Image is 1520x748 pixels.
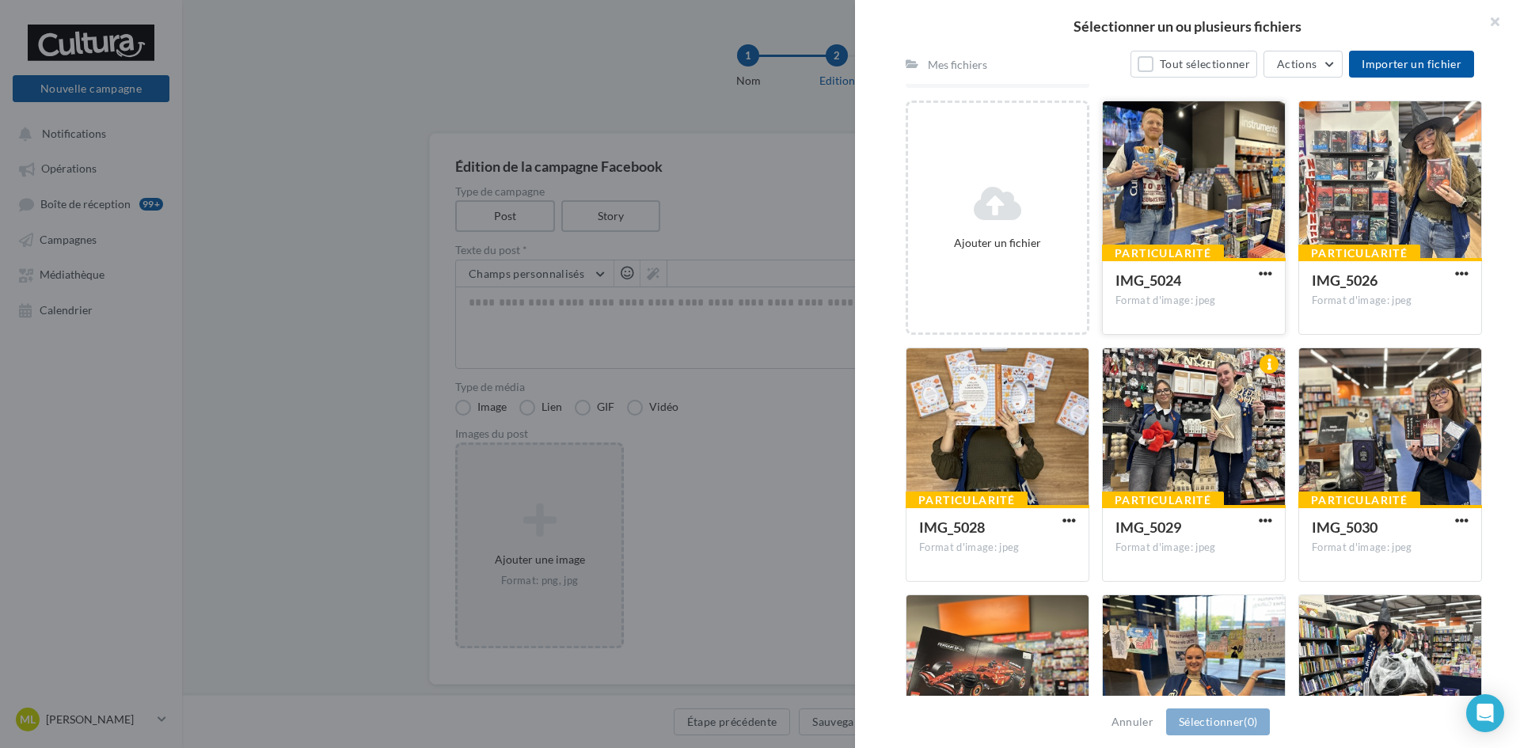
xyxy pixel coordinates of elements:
button: Tout sélectionner [1130,51,1257,78]
div: Ajouter un fichier [914,235,1081,251]
div: Particularité [1298,492,1420,509]
span: (0) [1244,715,1257,728]
span: IMG_5026 [1312,271,1377,289]
h2: Sélectionner un ou plusieurs fichiers [880,19,1495,33]
button: Annuler [1105,712,1160,731]
div: Format d'image: jpeg [1312,541,1469,555]
div: Format d'image: jpeg [1115,541,1272,555]
span: IMG_5029 [1115,518,1181,536]
button: Actions [1263,51,1343,78]
span: Importer un fichier [1362,57,1461,70]
div: Format d'image: jpeg [919,541,1076,555]
div: Format d'image: jpeg [1115,294,1272,308]
div: Particularité [906,492,1028,509]
div: Particularité [1298,245,1420,262]
span: IMG_5030 [1312,518,1377,536]
div: Open Intercom Messenger [1466,694,1504,732]
div: Format d'image: jpeg [1312,294,1469,308]
span: IMG_5024 [1115,271,1181,289]
div: Particularité [1102,245,1224,262]
div: Mes fichiers [928,57,987,73]
div: Particularité [1102,492,1224,509]
span: Actions [1277,57,1317,70]
button: Sélectionner(0) [1166,708,1270,735]
span: IMG_5028 [919,518,985,536]
button: Importer un fichier [1349,51,1474,78]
